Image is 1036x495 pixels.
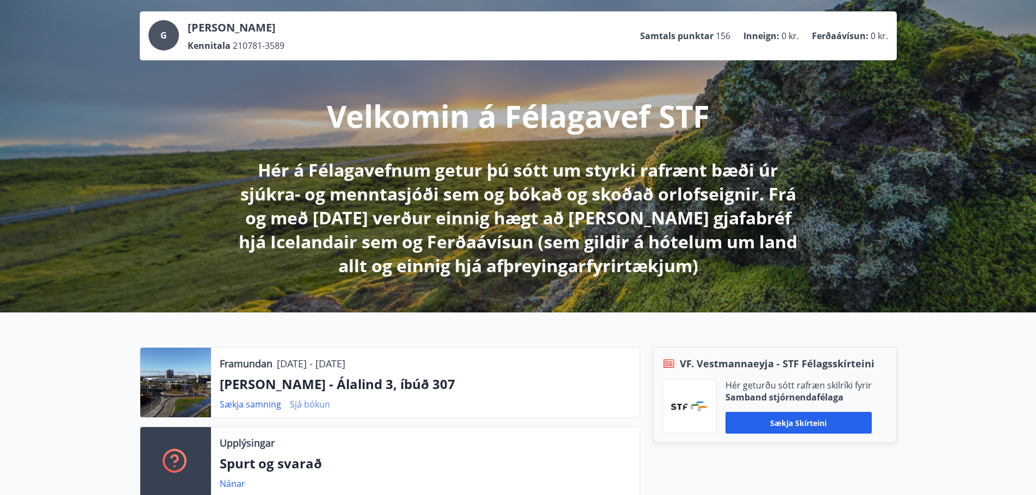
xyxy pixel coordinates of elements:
[220,454,631,473] p: Spurt og svarað
[233,40,284,52] span: 210781-3589
[220,356,272,371] p: Framundan
[680,356,874,371] span: VF. Vestmannaeyja - STF Félagsskírteini
[716,30,730,42] span: 156
[781,30,799,42] span: 0 kr.
[725,379,872,391] p: Hér geturðu sótt rafræn skilríki fyrir
[188,40,231,52] p: Kennitala
[671,402,708,411] img: vjCaq2fThgY3EUYqSgpjEiBg6WP39ov69hlhuPVN.png
[812,30,868,42] p: Ferðaávísun :
[231,158,805,278] p: Hér á Félagavefnum getur þú sótt um styrki rafrænt bæði úr sjúkra- og menntasjóði sem og bókað og...
[277,356,345,371] p: [DATE] - [DATE]
[290,398,330,410] a: Sjá bókun
[725,412,872,434] button: Sækja skírteini
[725,391,872,403] p: Samband stjórnendafélaga
[160,29,167,41] span: G
[743,30,779,42] p: Inneign :
[220,478,245,490] a: Nánar
[327,95,710,136] p: Velkomin á Félagavef STF
[871,30,888,42] span: 0 kr.
[220,375,631,393] p: [PERSON_NAME] - Álalind 3, íbúð 307
[220,436,275,450] p: Upplýsingar
[220,398,281,410] a: Sækja samning
[640,30,714,42] p: Samtals punktar
[188,20,284,35] p: [PERSON_NAME]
